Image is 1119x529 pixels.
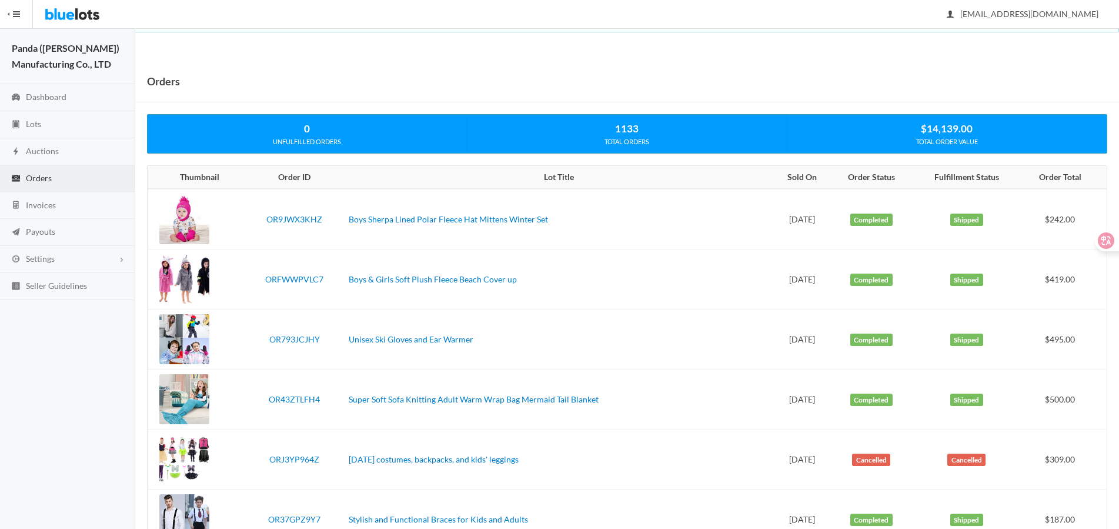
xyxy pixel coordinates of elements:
div: TOTAL ORDER VALUE [787,137,1107,147]
a: Boys Sherpa Lined Polar Fleece Hat Mittens Winter Set [349,214,548,224]
td: [DATE] [773,430,830,490]
th: Order Total [1021,166,1107,189]
th: Sold On [773,166,830,189]
ion-icon: speedometer [10,92,22,104]
label: Shipped [950,274,983,287]
h1: Orders [147,72,180,90]
span: Settings [26,254,55,264]
a: Boys & Girls Soft Plush Fleece Beach Cover up [349,274,517,284]
a: Stylish and Functional Braces for Kids and Adults [349,514,528,524]
td: $242.00 [1021,189,1107,249]
th: Order Status [830,166,913,189]
span: Orders [26,173,52,183]
strong: Panda ([PERSON_NAME]) Manufacturing Co., LTD [12,42,119,69]
td: [DATE] [773,189,830,249]
ion-icon: cog [10,254,22,265]
td: $500.00 [1021,370,1107,430]
label: Completed [850,214,893,227]
th: Thumbnail [148,166,245,189]
ion-icon: calculator [10,200,22,211]
label: Shipped [950,214,983,227]
a: OR9JWX3KHZ [266,214,322,224]
ion-icon: list box [10,281,22,292]
td: $419.00 [1021,249,1107,310]
a: ORFWWPVLC7 [265,274,323,284]
strong: 1133 [615,122,639,135]
span: [EMAIL_ADDRESS][DOMAIN_NAME] [947,9,1098,19]
td: $495.00 [1021,310,1107,370]
td: [DATE] [773,249,830,310]
label: Completed [850,514,893,527]
label: Cancelled [947,454,986,467]
a: Unisex Ski Gloves and Ear Warmer [349,334,473,344]
td: [DATE] [773,370,830,430]
a: Super Soft Sofa Knitting Adult Warm Wrap Bag Mermaid Tail Blanket [349,394,599,404]
th: Order ID [245,166,344,189]
span: Dashboard [26,92,66,102]
ion-icon: flash [10,147,22,158]
a: OR37GPZ9Y7 [268,514,320,524]
strong: 0 [304,122,310,135]
label: Shipped [950,394,983,407]
label: Shipped [950,514,983,527]
div: UNFULFILLED ORDERS [148,137,467,147]
span: Auctions [26,146,59,156]
a: OR43ZTLFH4 [269,394,320,404]
strong: $14,139.00 [921,122,973,135]
div: TOTAL ORDERS [467,137,787,147]
th: Fulfillment Status [913,166,1021,189]
ion-icon: cash [10,174,22,185]
span: Seller Guidelines [26,281,87,291]
ion-icon: clipboard [10,119,22,131]
a: ORJ3YP964Z [269,454,319,464]
ion-icon: paper plane [10,227,22,238]
span: Payouts [26,227,55,237]
label: Completed [850,274,893,287]
a: OR793JCJHY [269,334,320,344]
td: $309.00 [1021,430,1107,490]
label: Shipped [950,334,983,347]
a: [DATE] costumes, backpacks, and kids' leggings [349,454,519,464]
td: [DATE] [773,310,830,370]
th: Lot Title [344,166,773,189]
span: Lots [26,119,41,129]
ion-icon: person [944,9,956,21]
label: Completed [850,334,893,347]
span: Invoices [26,200,56,210]
label: Cancelled [852,454,890,467]
label: Completed [850,394,893,407]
